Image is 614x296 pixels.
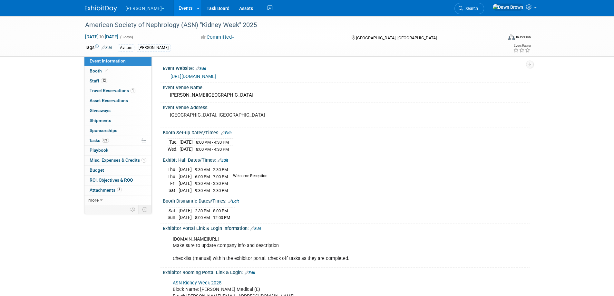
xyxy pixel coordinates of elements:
span: 6:00 PM - 7:00 PM [195,174,228,179]
span: Playbook [90,148,108,153]
td: [DATE] [179,166,192,173]
div: Exhibitor Portal Link & Login Information: [163,224,530,232]
td: Thu. [168,173,179,180]
span: Tasks [89,138,109,143]
span: 1 [141,158,146,163]
a: ROI, Objectives & ROO [84,176,151,185]
span: more [88,197,99,203]
div: Event Venue Address: [163,103,530,111]
td: Sun. [168,214,179,221]
td: Tue. [168,139,180,146]
td: Sat. [168,187,179,194]
div: [DOMAIN_NAME][URL] Make sure to update company info and description Checklist (manual) within the... [168,233,459,265]
div: Booth Dismantle Dates/Times: [163,196,530,205]
span: 0% [102,138,109,143]
span: Sponsorships [90,128,117,133]
a: more [84,196,151,205]
div: Event Rating [513,44,531,47]
a: Edit [196,66,206,71]
span: Shipments [90,118,111,123]
span: Budget [90,167,104,173]
span: 1 [131,88,135,93]
a: ASN Kidney Week 2025 [173,280,221,286]
span: 8:00 AM - 4:30 PM [196,140,229,145]
div: Avitum [118,44,134,51]
img: ExhibitDay [85,5,117,12]
a: Edit [250,226,261,231]
td: [DATE] [180,146,193,153]
a: Edit [228,199,239,204]
td: [DATE] [180,139,193,146]
td: [DATE] [179,207,192,214]
button: Committed [199,34,237,41]
a: Sponsorships [84,126,151,136]
td: Tags [85,44,112,52]
div: Event Venue Name: [163,83,530,91]
a: Tasks0% [84,136,151,146]
div: [PERSON_NAME][GEOGRAPHIC_DATA] [168,90,525,100]
span: Attachments [90,187,122,193]
a: [URL][DOMAIN_NAME] [171,74,216,79]
div: Exhibitor Rooming Portal Link & Login: [163,268,530,276]
a: Travel Reservations1 [84,86,151,96]
span: Travel Reservations [90,88,135,93]
td: [DATE] [179,180,192,187]
span: Booth [90,68,109,73]
a: Shipments [84,116,151,126]
span: Staff [90,78,107,83]
span: Asset Reservations [90,98,128,103]
span: 2:30 PM - 8:00 PM [195,208,228,213]
pre: [GEOGRAPHIC_DATA], [GEOGRAPHIC_DATA] [170,112,308,118]
div: American Society of Nephrology (ASN) "Kidney Week" 2025 [83,19,493,31]
span: [DATE] [DATE] [85,34,119,40]
a: Budget [84,166,151,175]
td: Welcome Reception [229,173,268,180]
td: Thu. [168,166,179,173]
a: Staff12 [84,76,151,86]
div: In-Person [516,35,531,40]
span: 8:00 AM - 4:30 PM [196,147,229,152]
span: 9:30 AM - 2:30 PM [195,167,228,172]
span: to [99,34,105,39]
div: Event Format [465,33,531,43]
span: 8:00 AM - 12:00 PM [195,215,230,220]
td: [DATE] [179,173,192,180]
div: [PERSON_NAME] [137,44,171,51]
span: Misc. Expenses & Credits [90,158,146,163]
a: Playbook [84,146,151,155]
span: 3 [117,187,122,192]
a: Edit [218,158,228,163]
span: Search [463,6,478,11]
td: Toggle Event Tabs [138,205,151,214]
div: Event Website: [163,63,530,72]
td: Fri. [168,180,179,187]
a: Search [454,3,484,14]
td: Personalize Event Tab Strip [127,205,139,214]
div: Exhibit Hall Dates/Times: [163,155,530,164]
span: Giveaways [90,108,111,113]
td: Sat. [168,207,179,214]
a: Edit [102,45,112,50]
span: (3 days) [120,35,133,39]
a: Misc. Expenses & Credits1 [84,156,151,165]
a: Asset Reservations [84,96,151,106]
i: Booth reservation complete [105,69,108,72]
span: Event Information [90,58,126,63]
img: Dawn Brown [492,4,523,11]
a: Event Information [84,56,151,66]
span: ROI, Objectives & ROO [90,177,133,183]
img: Format-Inperson.png [508,34,515,40]
a: Booth [84,66,151,76]
a: Giveaways [84,106,151,116]
td: Wed. [168,146,180,153]
span: 9:30 AM - 2:30 PM [195,188,228,193]
a: Edit [221,131,232,135]
td: [DATE] [179,187,192,194]
span: 12 [101,78,107,83]
span: [GEOGRAPHIC_DATA], [GEOGRAPHIC_DATA] [356,35,437,40]
a: Attachments3 [84,186,151,195]
td: [DATE] [179,214,192,221]
div: Booth Set-up Dates/Times: [163,128,530,136]
span: 9:30 AM - 2:30 PM [195,181,228,186]
a: Edit [245,271,255,275]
